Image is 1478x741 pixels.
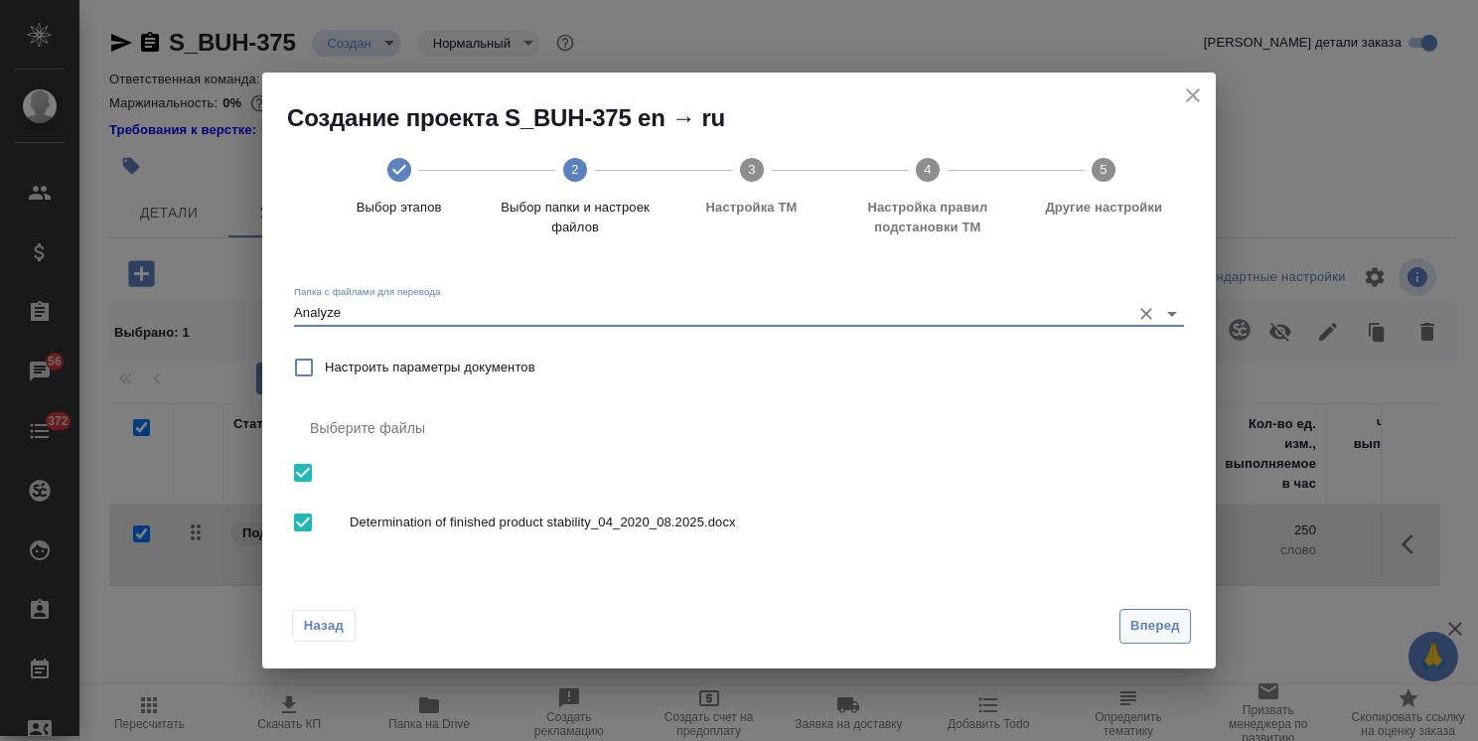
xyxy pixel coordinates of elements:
span: Выбор папки и настроек файлов [495,198,655,237]
span: Выбор этапов [319,198,479,218]
span: Настроить параметры документов [325,358,535,377]
div: Выберите файлы [294,404,1184,452]
button: Вперед [1119,609,1191,644]
span: Другие настройки [1024,198,1184,218]
span: Вперед [1130,615,1180,638]
h2: Создание проекта S_BUH-375 en → ru [287,102,1216,134]
div: Determination of finished product stability_04_2020_08.2025.docx [294,494,1184,551]
button: Open [1158,300,1186,328]
text: 4 [924,162,931,177]
span: Настройка ТМ [671,198,831,218]
button: Назад [292,610,356,642]
span: Назад [303,616,345,636]
span: Настройка правил подстановки TM [847,198,1007,237]
span: Выбрать все вложенные папки [282,502,324,543]
text: 2 [571,162,578,177]
label: Папка с файлами для перевода [294,287,441,297]
button: close [1178,80,1208,110]
text: 3 [748,162,755,177]
button: Очистить [1132,300,1160,328]
text: 5 [1101,162,1108,177]
span: Determination of finished product stability_04_2020_08.2025.docx [350,513,1168,532]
